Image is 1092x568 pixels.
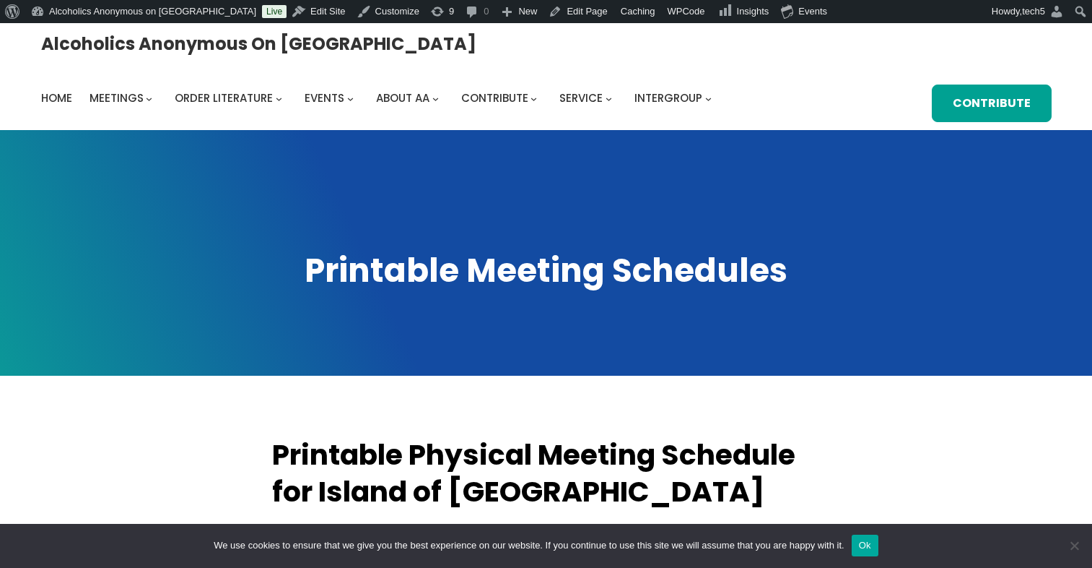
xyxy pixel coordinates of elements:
span: Insights [737,6,769,17]
nav: Intergroup [41,88,717,108]
a: Meetings [89,88,144,108]
span: Events [305,90,344,106]
button: Meetings submenu [146,95,152,102]
span: No [1067,538,1081,553]
a: Intergroup [634,88,702,108]
span: Contribute [461,90,528,106]
span: We use cookies to ensure that we give you the best experience on our website. If you continue to ... [214,538,844,553]
button: Service submenu [606,95,612,102]
h2: Printable Physical Meeting Schedule for Island of [GEOGRAPHIC_DATA] [272,437,821,511]
a: Contribute [932,85,1052,123]
span: tech5 [1022,6,1045,17]
button: Contribute submenu [530,95,537,102]
button: About AA submenu [432,95,439,102]
h1: Printable Meeting Schedules [41,249,1052,293]
span: About AA [376,90,429,106]
button: Ok [852,535,878,556]
span: Home [41,90,72,106]
span: Order Literature [175,90,273,106]
span: Intergroup [634,90,702,106]
a: Service [559,88,603,108]
span: Service [559,90,603,106]
a: Contribute [461,88,528,108]
a: About AA [376,88,429,108]
a: Home [41,88,72,108]
button: Order Literature submenu [276,95,282,102]
button: Events submenu [347,95,354,102]
button: Intergroup submenu [705,95,712,102]
a: Alcoholics Anonymous on [GEOGRAPHIC_DATA] [41,28,476,59]
a: Live [262,5,287,18]
span: Meetings [89,90,144,106]
a: Events [305,88,344,108]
